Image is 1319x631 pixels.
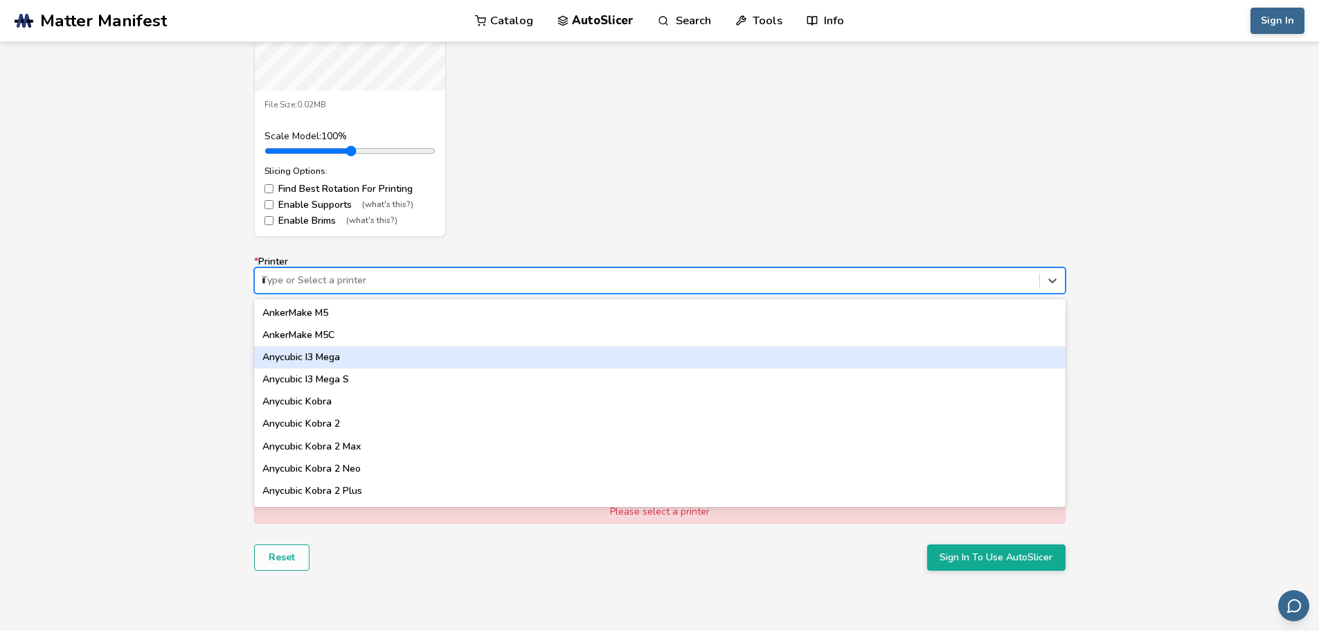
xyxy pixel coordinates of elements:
div: Please select a printer [254,500,1066,524]
button: Sign In [1250,8,1304,34]
input: Enable Brims(what's this?) [264,216,273,225]
button: Reset [254,544,309,571]
label: Enable Brims [264,215,436,226]
div: Anycubic I3 Mega S [254,368,1066,391]
label: Printer [254,256,1066,294]
div: Scale Model: 100 % [264,131,436,142]
span: (what's this?) [362,200,413,210]
div: Anycubic Kobra 2 Max [254,436,1066,458]
label: Find Best Rotation For Printing [264,184,436,195]
div: Anycubic Kobra 2 [254,413,1066,435]
div: File Size: 0.02MB [264,100,436,110]
label: Enable Supports [264,199,436,211]
span: Matter Manifest [40,11,167,30]
div: AnkerMake M5C [254,324,1066,346]
div: Anycubic Kobra 2 Pro [254,502,1066,524]
div: Slicing Options: [264,166,436,176]
div: Anycubic Kobra 2 Plus [254,480,1066,502]
button: Sign In To Use AutoSlicer [927,544,1066,571]
button: Send feedback via email [1278,590,1309,621]
input: *PrinterType or Select a printerAnkerMake M5AnkerMake M5CAnycubic I3 MegaAnycubic I3 Mega SAnycub... [262,275,264,286]
input: Find Best Rotation For Printing [264,184,273,193]
span: (what's this?) [346,216,397,226]
input: Enable Supports(what's this?) [264,200,273,209]
div: AnkerMake M5 [254,302,1066,324]
div: Anycubic Kobra 2 Neo [254,458,1066,480]
div: Anycubic I3 Mega [254,346,1066,368]
div: Anycubic Kobra [254,391,1066,413]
